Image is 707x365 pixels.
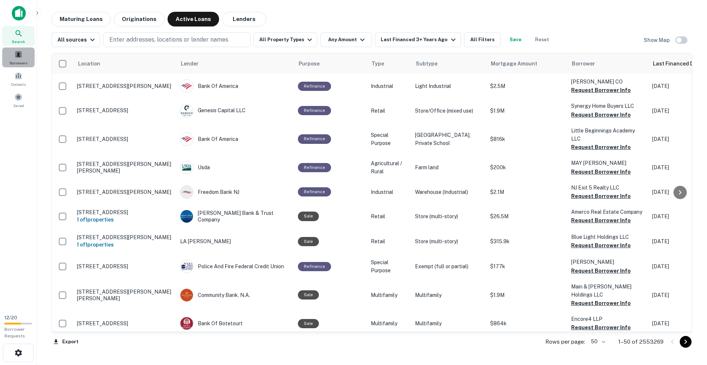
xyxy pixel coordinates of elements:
[490,291,564,299] p: $1.9M
[298,106,331,115] div: This loan purpose was for refinancing
[571,233,645,241] p: Blue Light Holdings LLC
[180,80,193,92] img: picture
[180,289,193,301] img: picture
[571,208,645,216] p: Amerco Real Estate Company
[181,59,198,68] span: Lender
[571,78,645,86] p: [PERSON_NAME] CO
[180,317,193,330] img: picture
[490,188,564,196] p: $2.1M
[490,163,564,171] p: $200k
[294,53,367,74] th: Purpose
[571,143,631,152] button: Request Borrower Info
[2,47,35,67] div: Borrowers
[168,12,219,26] button: Active Loans
[571,159,645,167] p: MAY [PERSON_NAME]
[13,103,24,109] span: Saved
[180,210,291,223] div: [PERSON_NAME] Bank & Trust Company
[571,102,645,110] p: Synergy Home Buyers LLC
[571,86,631,95] button: Request Borrower Info
[10,60,27,66] span: Borrowers
[2,26,35,46] a: Search
[486,53,567,74] th: Mortgage Amount
[415,131,483,147] p: [GEOGRAPHIC_DATA], Private School
[490,135,564,143] p: $816k
[371,319,408,327] p: Multifamily
[371,107,408,115] p: Retail
[176,53,294,74] th: Lender
[490,82,564,90] p: $2.5M
[180,104,193,117] img: picture
[77,216,173,224] h6: 1 of 1 properties
[180,260,193,273] img: picture
[530,32,554,47] button: Reset
[415,291,483,299] p: Multifamily
[490,262,564,270] p: $177k
[375,32,461,47] button: Last Financed 3+ Years Ago
[670,306,707,341] iframe: Chat Widget
[567,53,648,74] th: Borrower
[371,212,408,220] p: Retail
[180,317,291,330] div: Bank Of Botetourt
[299,59,329,68] span: Purpose
[571,258,645,266] p: [PERSON_NAME]
[298,212,319,221] div: Sale
[372,59,384,68] span: Type
[253,32,317,47] button: All Property Types
[571,167,631,176] button: Request Borrower Info
[680,336,692,348] button: Go to next page
[73,53,176,74] th: Location
[52,336,80,347] button: Export
[618,337,664,346] p: 1–50 of 2553269
[180,237,291,245] p: LA [PERSON_NAME]
[490,107,564,115] p: $1.9M
[77,241,173,249] h6: 1 of 1 properties
[77,136,173,142] p: [STREET_ADDRESS]
[571,216,631,225] button: Request Borrower Info
[571,110,631,119] button: Request Borrower Info
[77,83,173,89] p: [STREET_ADDRESS][PERSON_NAME]
[298,237,319,246] div: Sale
[77,189,173,195] p: [STREET_ADDRESS][PERSON_NAME]
[180,260,291,273] div: Police And Fire Federal Credit Union
[381,35,457,44] div: Last Financed 3+ Years Ago
[77,263,173,270] p: [STREET_ADDRESS]
[571,184,645,192] p: NJ Exit 5 Realty LLC
[109,35,228,44] p: Enter addresses, locations or lender names
[180,132,291,146] div: Bank Of America
[2,90,35,110] div: Saved
[180,104,291,117] div: Genesis Capital LLC
[114,12,165,26] button: Originations
[298,134,331,143] div: This loan purpose was for refinancing
[4,315,17,320] span: 12 / 20
[588,336,606,347] div: 50
[180,133,193,145] img: picture
[298,82,331,91] div: This loan purpose was for refinancing
[371,291,408,299] p: Multifamily
[571,323,631,332] button: Request Borrower Info
[57,35,97,44] div: All sources
[180,79,291,93] div: Bank Of America
[298,187,331,196] div: This loan purpose was for refinancing
[415,237,483,245] p: Store (multi-story)
[103,32,250,47] button: Enter addresses, locations or lender names
[180,186,193,198] img: picture
[4,327,25,339] span: Borrower Requests
[52,32,100,47] button: All sources
[52,12,111,26] button: Maturing Loans
[2,69,35,89] a: Contacts
[545,337,585,346] p: Rows per page:
[77,107,173,114] p: [STREET_ADDRESS]
[371,82,408,90] p: Industrial
[571,192,631,201] button: Request Borrower Info
[298,290,319,300] div: Sale
[320,32,372,47] button: Any Amount
[371,159,408,176] p: Agricultural / Rural
[298,262,331,271] div: This loan purpose was for refinancing
[416,59,437,68] span: Subtype
[572,59,595,68] span: Borrower
[180,210,193,223] img: picture
[77,209,173,216] p: [STREET_ADDRESS]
